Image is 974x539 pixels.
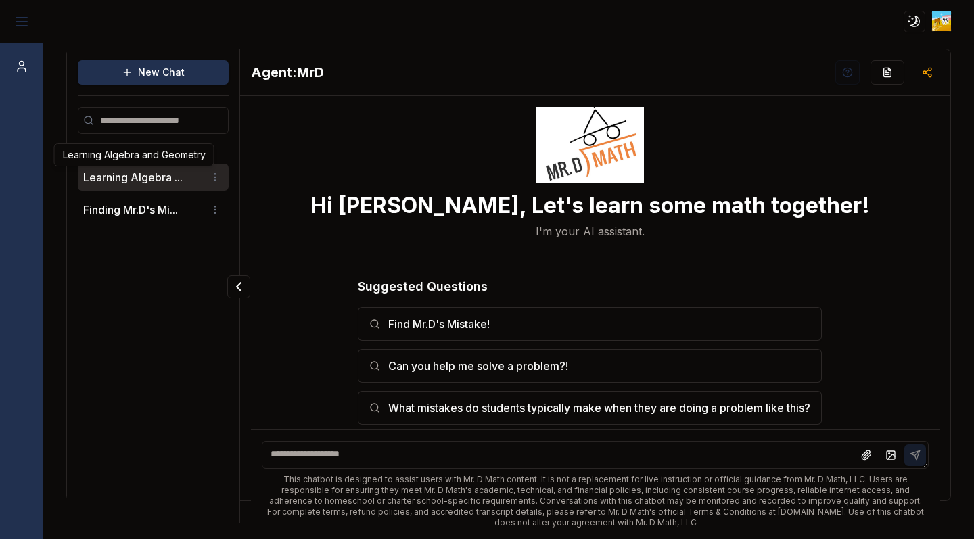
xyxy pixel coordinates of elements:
[310,193,870,218] h3: Hi [PERSON_NAME], Let's learn some math together!
[358,307,822,341] button: Find Mr.D's Mistake!
[83,169,183,185] button: Learning Algebra ...
[54,143,214,166] div: Learning Algebra and Geometry
[251,63,324,82] h2: MrD
[536,50,644,183] img: Welcome Owl
[932,11,952,31] img: ACg8ocIkkPi9yJjGgj8jLxbnGTbQKc3f_9dJspy76WLMJbJReXGEO9c0=s96-c
[835,60,860,85] button: Help Videos
[358,349,822,383] button: Can you help me solve a problem?!
[207,202,223,218] button: Conversation options
[358,277,822,296] h3: Suggested Questions
[536,223,645,239] p: I'm your AI assistant.
[358,391,822,425] button: What mistakes do students typically make when they are doing a problem like this?
[871,60,904,85] button: Re-Fill Questions
[207,169,223,185] button: Conversation options
[78,60,229,85] button: New Chat
[83,202,178,218] button: Finding Mr.D's Mi...
[262,474,928,528] div: This chatbot is designed to assist users with Mr. D Math content. It is not a replacement for liv...
[227,275,250,298] button: Collapse panel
